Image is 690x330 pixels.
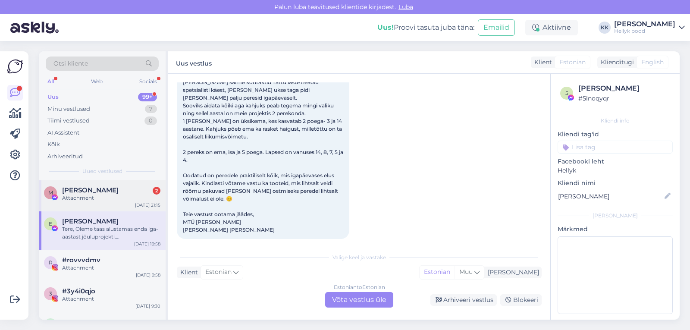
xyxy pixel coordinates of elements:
div: [PERSON_NAME] [614,21,675,28]
div: All [46,76,56,87]
span: #3y4i0qjo [62,287,95,295]
div: Tiimi vestlused [47,116,90,125]
div: [PERSON_NAME] [578,83,670,94]
div: Socials [138,76,159,87]
div: Estonian [420,266,455,279]
span: Estonian [559,58,586,67]
img: Askly Logo [7,58,23,75]
div: Aktiivne [525,20,578,35]
div: Kliendi info [558,117,673,125]
div: 7 [145,105,157,113]
div: Attachment [62,194,160,202]
span: English [641,58,664,67]
div: Kõik [47,140,60,149]
div: Attachment [62,264,160,272]
span: Maarika Karu [62,186,119,194]
span: 3 [49,290,52,297]
div: Klient [531,58,552,67]
span: Muu [459,268,473,276]
span: #rovvvdmv [62,256,100,264]
div: Web [89,76,104,87]
p: Kliendi nimi [558,179,673,188]
span: r [49,259,53,266]
span: Clara Dongo [62,318,119,326]
div: Blokeeri [500,294,542,306]
div: Tere, Oleme taas alustamas enda iga-aastast jõuluprojekti. [PERSON_NAME] saime kontaktid Tartu la... [62,225,160,241]
b: Uus! [377,23,394,31]
div: Uus [47,93,59,101]
p: Märkmed [558,225,673,234]
p: Hellyk [558,166,673,175]
span: Estonian [205,267,232,277]
div: Arhiveeri vestlus [430,294,497,306]
div: [PERSON_NAME] [484,268,539,277]
button: Emailid [478,19,515,36]
div: [DATE] 9:30 [135,303,160,309]
div: # 5lnoqyqr [578,94,670,103]
span: Otsi kliente [53,59,88,68]
span: M [48,189,53,196]
div: [DATE] 21:15 [135,202,160,208]
span: 19:58 [179,239,212,246]
div: Proovi tasuta juba täna: [377,22,474,33]
div: KK [599,22,611,34]
input: Lisa tag [558,141,673,154]
div: Estonian to Estonian [334,283,385,291]
div: [PERSON_NAME] [558,212,673,220]
div: Minu vestlused [47,105,90,113]
div: [DATE] 9:58 [136,272,160,278]
span: Luba [396,3,416,11]
div: Valige keel ja vastake [177,254,542,261]
span: 5 [565,90,568,96]
div: 2 [153,187,160,195]
label: Uus vestlus [176,57,212,68]
div: Võta vestlus üle [325,292,393,308]
div: Klienditugi [597,58,634,67]
div: Hellyk pood [614,28,675,35]
input: Lisa nimi [558,192,663,201]
span: E [49,220,52,227]
p: Kliendi tag'id [558,130,673,139]
div: Klient [177,268,198,277]
a: [PERSON_NAME]Hellyk pood [614,21,685,35]
p: Facebooki leht [558,157,673,166]
div: 0 [144,116,157,125]
div: [DATE] 19:58 [134,241,160,247]
div: Arhiveeritud [47,152,83,161]
span: Emili Jürgen [62,217,119,225]
div: Attachment [62,295,160,303]
span: Uued vestlused [82,167,122,175]
div: 99+ [138,93,157,101]
div: AI Assistent [47,129,79,137]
